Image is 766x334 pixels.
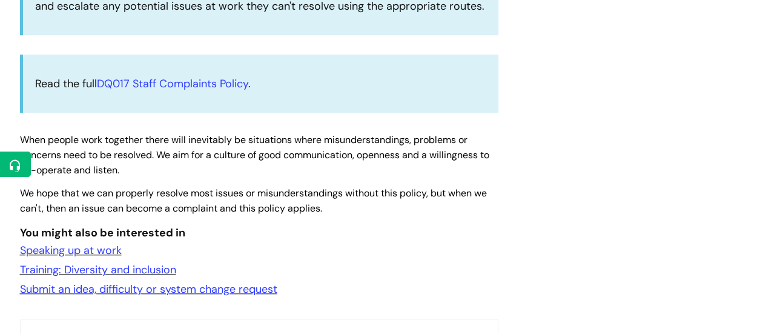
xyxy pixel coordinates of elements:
span: When people work together there will inevitably be situations where misunderstandings, problems o... [20,133,489,176]
span: You might also be interested in [20,225,185,240]
p: Read the full . [35,74,486,93]
a: Speaking up at work [20,243,122,258]
a: Submit an idea, difficulty or system change request [20,282,277,296]
a: DQ017 Staff Complaints Policy [97,76,248,91]
span: We hope that we can properly resolve most issues or misunderstandings without this policy, but wh... [20,187,487,215]
a: Training: Diversity and inclusion [20,262,176,277]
